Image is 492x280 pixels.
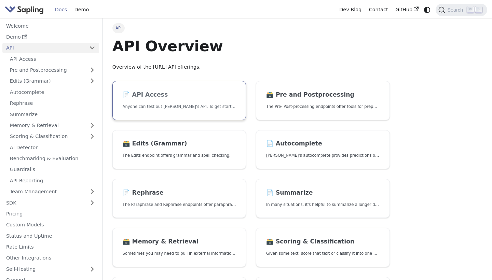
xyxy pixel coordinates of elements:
[6,121,99,130] a: Memory & Retrieval
[436,4,487,16] button: Search (Command+K)
[112,228,246,267] a: 🗃️ Memory & RetrievalSometimes you may need to pull in external information that doesn't fit in t...
[51,4,71,15] a: Docs
[266,201,380,208] p: In many situations, it's helpful to summarize a longer document into a shorter, more easily diges...
[6,76,99,86] a: Edits (Grammar)
[2,242,99,252] a: Rate Limits
[123,91,236,99] h2: API Access
[256,130,390,169] a: 📄️ Autocomplete[PERSON_NAME]'s autocomplete provides predictions of the next few characters or words
[112,81,246,120] a: 📄️ API AccessAnyone can test out [PERSON_NAME]'s API. To get started with the API, simply:
[2,220,99,230] a: Custom Models
[112,63,390,71] p: Overview of the [URL] API offerings.
[6,142,99,152] a: AI Detector
[6,87,99,97] a: Autocomplete
[6,187,99,197] a: Team Management
[123,201,236,208] p: The Paraphrase and Rephrase endpoints offer paraphrasing for particular styles.
[6,109,99,119] a: Summarize
[6,65,99,75] a: Pre and Postprocessing
[6,154,99,164] a: Benchmarking & Evaluation
[256,81,390,120] a: 🗃️ Pre and PostprocessingThe Pre- Post-processing endpoints offer tools for preparing your text d...
[266,189,380,197] h2: Summarize
[2,198,85,208] a: SDK
[123,103,236,110] p: Anyone can test out Sapling's API. To get started with the API, simply:
[256,228,390,267] a: 🗃️ Scoring & ClassificationGiven some text, score that text or classify it into one of a set of p...
[5,5,44,15] img: Sapling.ai
[266,152,380,159] p: Sapling's autocomplete provides predictions of the next few characters or words
[123,140,236,148] h2: Edits (Grammar)
[266,91,380,99] h2: Pre and Postprocessing
[475,6,482,13] kbd: K
[2,264,99,274] a: Self-Hosting
[85,43,99,53] button: Collapse sidebar category 'API'
[266,103,380,110] p: The Pre- Post-processing endpoints offer tools for preparing your text data for ingestation as we...
[2,209,99,219] a: Pricing
[123,152,236,159] p: The Edits endpoint offers grammar and spell checking.
[5,5,46,15] a: Sapling.ai
[85,198,99,208] button: Expand sidebar category 'SDK'
[256,179,390,218] a: 📄️ SummarizeIn many situations, it's helpful to summarize a longer document into a shorter, more ...
[6,131,99,141] a: Scoring & Classification
[2,21,99,31] a: Welcome
[123,250,236,257] p: Sometimes you may need to pull in external information that doesn't fit in the context size of an...
[71,4,93,15] a: Demo
[266,238,380,246] h2: Scoring & Classification
[112,37,390,55] h1: API Overview
[6,54,99,64] a: API Access
[2,32,99,42] a: Demo
[112,23,390,33] nav: Breadcrumbs
[445,7,467,13] span: Search
[112,23,125,33] span: API
[2,231,99,241] a: Status and Uptime
[2,253,99,263] a: Other Integrations
[112,130,246,169] a: 🗃️ Edits (Grammar)The Edits endpoint offers grammar and spell checking.
[112,179,246,218] a: 📄️ RephraseThe Paraphrase and Rephrase endpoints offer paraphrasing for particular styles.
[392,4,422,15] a: GitHub
[266,140,380,148] h2: Autocomplete
[123,189,236,197] h2: Rephrase
[6,98,99,108] a: Rephrase
[422,5,432,15] button: Switch between dark and light mode (currently system mode)
[123,238,236,246] h2: Memory & Retrieval
[365,4,392,15] a: Contact
[336,4,365,15] a: Dev Blog
[6,165,99,174] a: Guardrails
[2,43,85,53] a: API
[467,6,474,13] kbd: ⌘
[266,250,380,257] p: Given some text, score that text or classify it into one of a set of pre-specified categories.
[6,176,99,185] a: API Reporting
